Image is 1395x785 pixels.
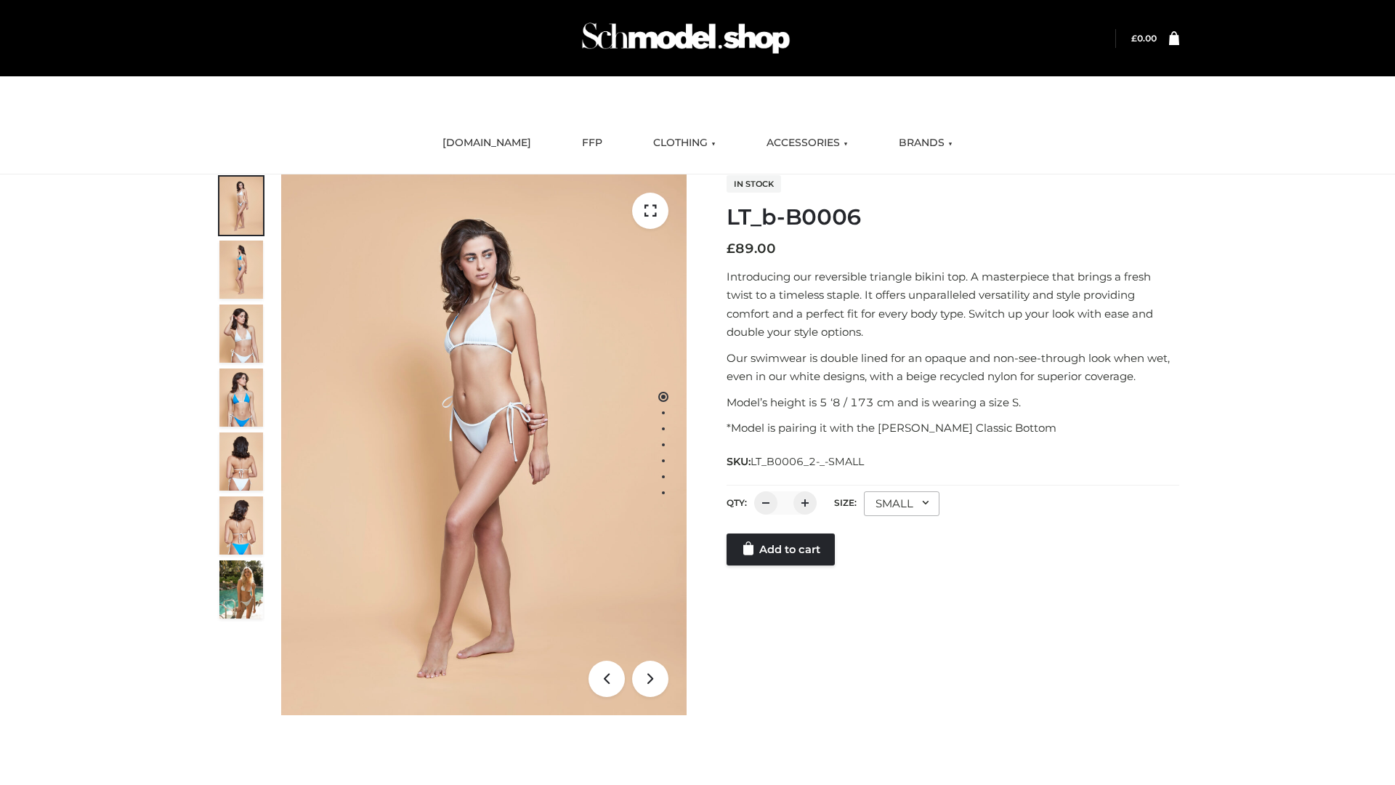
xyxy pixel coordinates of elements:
img: ArielClassicBikiniTop_CloudNine_AzureSky_OW114ECO_3-scaled.jpg [219,305,263,363]
img: ArielClassicBikiniTop_CloudNine_AzureSky_OW114ECO_7-scaled.jpg [219,432,263,491]
p: Model’s height is 5 ‘8 / 173 cm and is wearing a size S. [727,393,1179,412]
img: ArielClassicBikiniTop_CloudNine_AzureSky_OW114ECO_1 [281,174,687,715]
p: Our swimwear is double lined for an opaque and non-see-through look when wet, even in our white d... [727,349,1179,386]
span: In stock [727,175,781,193]
a: £0.00 [1131,33,1157,44]
bdi: 89.00 [727,241,776,257]
span: £ [1131,33,1137,44]
a: BRANDS [888,127,963,159]
div: SMALL [864,491,939,516]
label: QTY: [727,497,747,508]
span: £ [727,241,735,257]
span: LT_B0006_2-_-SMALL [751,455,864,468]
img: ArielClassicBikiniTop_CloudNine_AzureSky_OW114ECO_8-scaled.jpg [219,496,263,555]
img: ArielClassicBikiniTop_CloudNine_AzureSky_OW114ECO_1-scaled.jpg [219,177,263,235]
a: CLOTHING [642,127,727,159]
span: SKU: [727,453,865,470]
a: ACCESSORIES [756,127,859,159]
h1: LT_b-B0006 [727,204,1179,230]
label: Size: [834,497,857,508]
p: *Model is pairing it with the [PERSON_NAME] Classic Bottom [727,419,1179,438]
img: Schmodel Admin 964 [577,9,795,67]
a: [DOMAIN_NAME] [432,127,542,159]
img: Arieltop_CloudNine_AzureSky2.jpg [219,560,263,619]
p: Introducing our reversible triangle bikini top. A masterpiece that brings a fresh twist to a time... [727,267,1179,342]
a: FFP [571,127,613,159]
bdi: 0.00 [1131,33,1157,44]
a: Add to cart [727,534,835,565]
img: ArielClassicBikiniTop_CloudNine_AzureSky_OW114ECO_2-scaled.jpg [219,241,263,299]
img: ArielClassicBikiniTop_CloudNine_AzureSky_OW114ECO_4-scaled.jpg [219,369,263,427]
